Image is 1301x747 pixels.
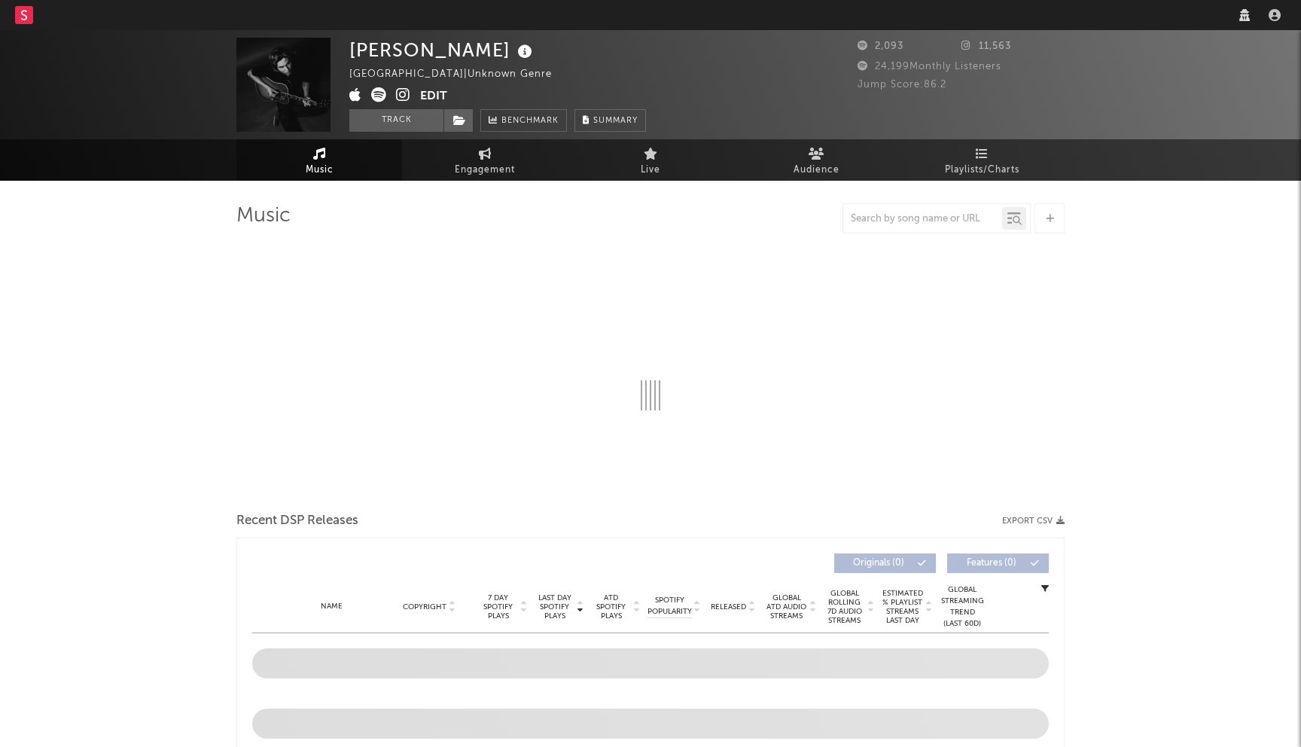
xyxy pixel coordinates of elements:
span: Global ATD Audio Streams [766,593,807,620]
div: [PERSON_NAME] [349,38,536,63]
span: Music [306,161,334,179]
button: Edit [420,87,447,106]
span: Estimated % Playlist Streams Last Day [882,589,923,625]
span: Jump Score: 86.2 [858,80,946,90]
span: 2,093 [858,41,903,51]
a: Benchmark [480,109,567,132]
button: Export CSV [1002,517,1065,526]
span: Summary [593,117,638,125]
span: 24,199 Monthly Listeners [858,62,1001,72]
span: Benchmark [501,112,559,130]
a: Live [568,139,733,181]
a: Audience [733,139,899,181]
input: Search by song name or URL [843,213,1002,225]
span: Spotify Popularity [647,595,692,617]
div: Global Streaming Trend (Last 60D) [940,584,985,630]
span: Live [641,161,660,179]
span: Features ( 0 ) [957,559,1026,568]
button: Track [349,109,443,132]
button: Summary [574,109,646,132]
a: Music [236,139,402,181]
span: 11,563 [961,41,1011,51]
span: ATD Spotify Plays [591,593,631,620]
a: Playlists/Charts [899,139,1065,181]
span: Last Day Spotify Plays [535,593,574,620]
a: Engagement [402,139,568,181]
span: Recent DSP Releases [236,512,358,530]
span: Originals ( 0 ) [844,559,913,568]
span: Engagement [455,161,515,179]
span: 7 Day Spotify Plays [478,593,518,620]
div: [GEOGRAPHIC_DATA] | Unknown Genre [349,66,569,84]
span: Playlists/Charts [945,161,1019,179]
span: Global Rolling 7D Audio Streams [824,589,865,625]
span: Copyright [403,602,446,611]
span: Released [711,602,746,611]
button: Features(0) [947,553,1049,573]
span: Audience [794,161,839,179]
div: Name [282,601,381,612]
button: Originals(0) [834,553,936,573]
